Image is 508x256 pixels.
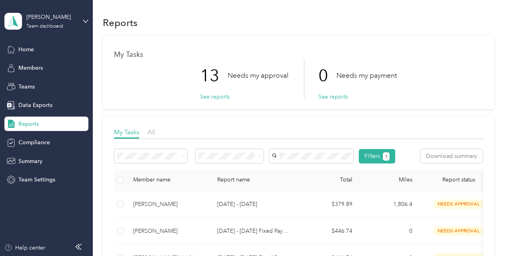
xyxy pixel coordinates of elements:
[359,218,419,245] td: 0
[336,71,397,81] p: Needs my payment
[18,83,35,91] span: Teams
[200,93,230,101] button: See reports
[434,226,484,236] span: needs approval
[26,13,76,21] div: [PERSON_NAME]
[148,128,155,136] span: All
[228,71,288,81] p: Needs my approval
[18,175,55,184] span: Team Settings
[359,191,419,218] td: 1,806.4
[133,200,204,209] div: [PERSON_NAME]
[434,200,484,209] span: needs approval
[18,120,39,128] span: Reports
[18,101,52,109] span: Data Exports
[299,191,359,218] td: $379.89
[318,59,336,93] p: 0
[318,93,348,101] button: See reports
[217,227,292,236] p: [DATE] - [DATE] Fixed Payment
[217,200,292,209] p: [DATE] - [DATE]
[18,157,42,165] span: Summary
[420,149,483,163] button: Download summary
[4,244,45,252] button: Help center
[299,218,359,245] td: $446.74
[26,24,63,29] div: Team dashboard
[18,64,43,72] span: Members
[383,152,390,161] button: 1
[305,176,352,183] div: Total
[18,138,50,147] span: Compliance
[133,227,204,236] div: [PERSON_NAME]
[114,50,483,59] h1: My Tasks
[114,128,139,136] span: My Tasks
[425,176,492,183] span: Report status
[211,169,299,191] th: Report name
[359,149,395,163] button: Filters1
[365,176,412,183] div: Miles
[103,18,138,27] h1: Reports
[133,176,204,183] div: Member name
[200,59,228,93] p: 13
[127,169,211,191] th: Member name
[463,211,508,256] iframe: Everlance-gr Chat Button Frame
[18,45,34,54] span: Home
[385,153,388,160] span: 1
